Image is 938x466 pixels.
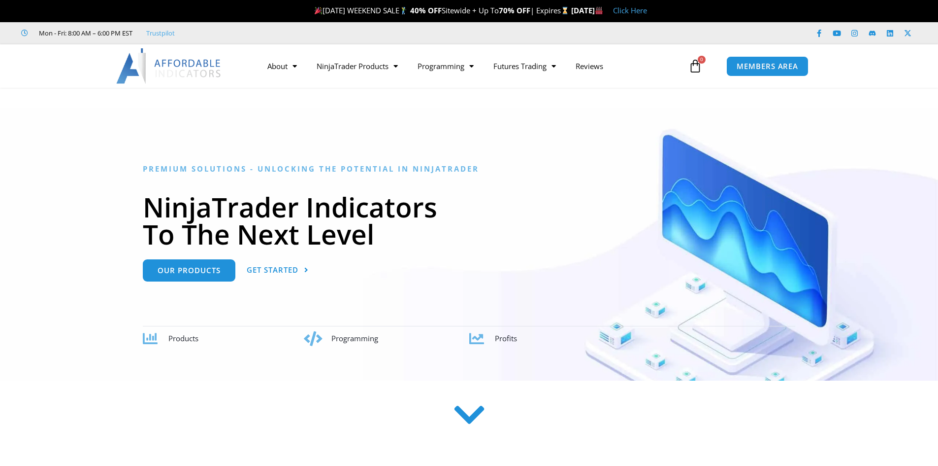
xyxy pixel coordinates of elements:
a: Get Started [247,259,309,282]
a: 0 [674,52,717,80]
h6: Premium Solutions - Unlocking the Potential in NinjaTrader [143,164,795,174]
a: About [258,55,307,77]
img: 🏌️‍♂️ [400,7,407,14]
a: Trustpilot [146,27,175,39]
span: Mon - Fri: 8:00 AM – 6:00 PM EST [36,27,132,39]
strong: [DATE] [571,5,603,15]
a: NinjaTrader Products [307,55,408,77]
span: Get Started [247,266,298,274]
img: ⌛ [561,7,569,14]
strong: 40% OFF [410,5,442,15]
img: LogoAI | Affordable Indicators – NinjaTrader [116,48,222,84]
span: MEMBERS AREA [737,63,798,70]
a: Programming [408,55,484,77]
span: Products [168,333,198,343]
a: MEMBERS AREA [726,56,809,76]
a: Futures Trading [484,55,566,77]
span: [DATE] WEEKEND SALE Sitewide + Up To | Expires [312,5,571,15]
span: 0 [698,56,706,64]
h1: NinjaTrader Indicators To The Next Level [143,193,795,248]
span: Programming [331,333,378,343]
span: Our Products [158,267,221,274]
nav: Menu [258,55,686,77]
img: 🎉 [315,7,322,14]
span: Profits [495,333,517,343]
a: Reviews [566,55,613,77]
a: Our Products [143,259,235,282]
strong: 70% OFF [499,5,530,15]
a: Click Here [613,5,647,15]
img: 🏭 [595,7,603,14]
